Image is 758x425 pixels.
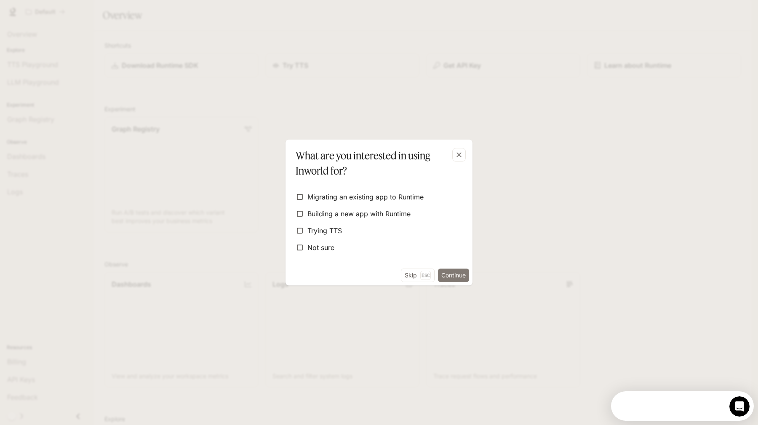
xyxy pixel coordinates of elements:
span: Migrating an existing app to Runtime [307,192,424,202]
span: Not sure [307,242,334,253]
button: SkipEsc [401,269,435,282]
button: Continue [438,269,469,282]
p: Esc [420,271,431,280]
div: The team typically replies in under 3h [9,14,121,23]
span: Building a new app with Runtime [307,209,411,219]
div: Open Intercom Messenger [3,3,146,27]
p: What are you interested in using Inworld for? [296,148,459,178]
iframe: Intercom live chat [729,396,750,417]
span: Trying TTS [307,226,342,236]
div: Need help? [9,7,121,14]
iframe: Intercom live chat discovery launcher [611,391,754,421]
